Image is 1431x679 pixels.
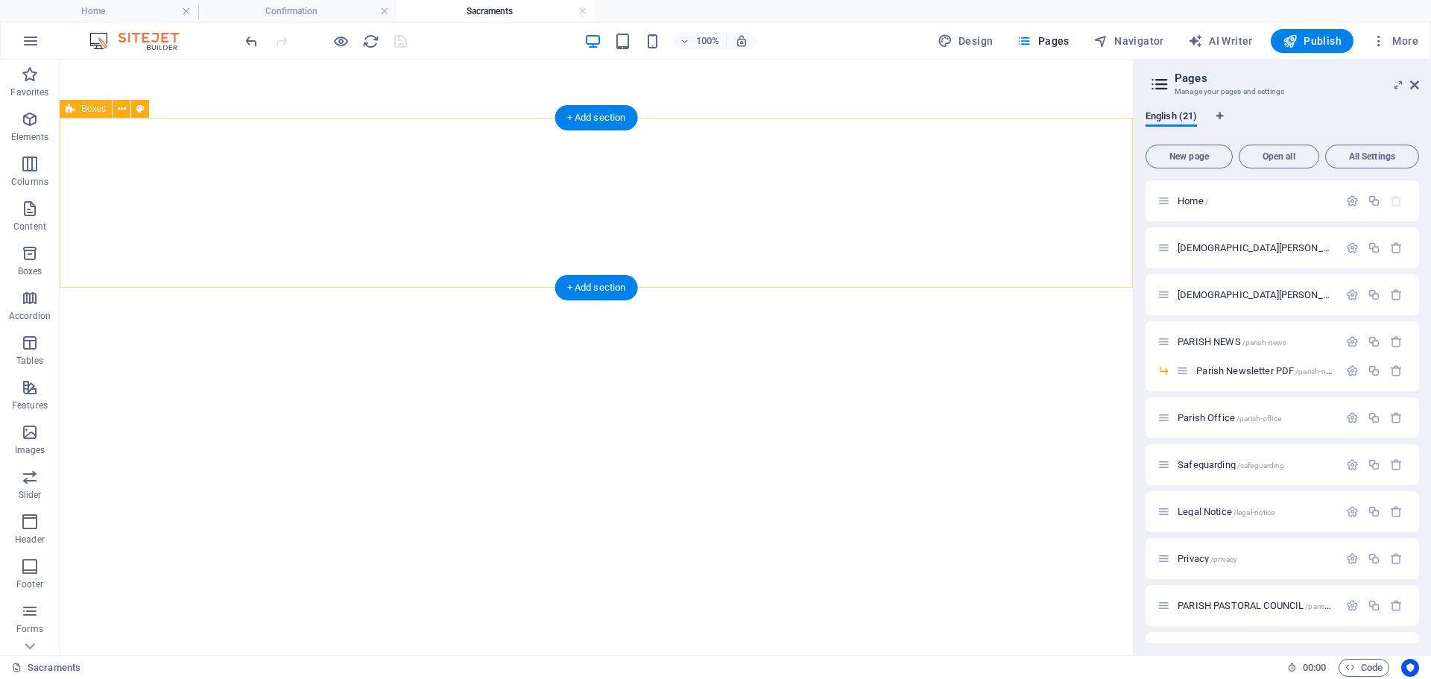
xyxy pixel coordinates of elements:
[1233,508,1275,517] span: /legal-notice
[1146,110,1419,139] div: Language Tabs
[1365,29,1424,53] button: More
[1346,288,1359,301] div: Settings
[1303,659,1326,677] span: 00 00
[938,34,994,48] span: Design
[1390,458,1403,471] div: Remove
[1178,336,1286,347] span: Click to open page
[243,33,260,50] i: Undo: Delete elements (Ctrl+Z)
[1236,414,1281,423] span: /parish-office
[16,578,43,590] p: Footer
[1346,241,1359,254] div: Settings
[1196,365,1370,376] span: Click to open page
[1346,364,1359,377] div: Settings
[1178,459,1284,470] span: Click to open page
[11,131,49,143] p: Elements
[1368,458,1380,471] div: Duplicate
[1173,507,1339,517] div: Legal Notice/legal-notice
[1325,145,1419,168] button: All Settings
[1178,600,1386,611] span: Click to open page
[1245,152,1312,161] span: Open all
[1346,599,1359,612] div: Settings
[1401,659,1419,677] button: Usercentrics
[12,399,48,411] p: Features
[198,3,397,19] h4: Confirmation
[1390,335,1403,348] div: Remove
[1371,34,1418,48] span: More
[1271,29,1353,53] button: Publish
[1178,412,1281,423] span: Click to open page
[1368,599,1380,612] div: Duplicate
[1368,552,1380,565] div: Duplicate
[1390,411,1403,424] div: Remove
[1368,195,1380,207] div: Duplicate
[1173,601,1339,610] div: PARISH PASTORAL COUNCIL/parish-pastoral-council
[242,32,260,50] button: undo
[555,105,638,130] div: + Add section
[1093,34,1164,48] span: Navigator
[932,29,999,53] div: Design (Ctrl+Alt+Y)
[1332,152,1412,161] span: All Settings
[81,104,106,113] span: Boxes
[696,32,720,50] h6: 100%
[1390,195,1403,207] div: The startpage cannot be deleted
[1346,195,1359,207] div: Settings
[1368,411,1380,424] div: Duplicate
[1390,552,1403,565] div: Remove
[1295,367,1370,376] span: /parish-newsletter-pdf
[1173,413,1339,423] div: Parish Office/parish-office
[362,33,379,50] i: Reload page
[1182,29,1259,53] button: AI Writer
[1283,34,1342,48] span: Publish
[1368,288,1380,301] div: Duplicate
[19,489,42,501] p: Slider
[1146,145,1233,168] button: New page
[1390,364,1403,377] div: Remove
[1346,458,1359,471] div: Settings
[1368,241,1380,254] div: Duplicate
[1368,335,1380,348] div: Duplicate
[1192,366,1339,376] div: Parish Newsletter PDF/parish-newsletter-pdf
[1242,338,1287,347] span: /parish-news
[674,32,727,50] button: 100%
[1210,555,1237,563] span: /privacy
[1237,461,1285,470] span: /safeguarding
[86,32,198,50] img: Editor Logo
[1287,659,1327,677] h6: Session time
[10,86,48,98] p: Favorites
[1173,290,1339,300] div: [DEMOGRAPHIC_DATA][PERSON_NAME] Charnwood
[1346,552,1359,565] div: Settings
[1390,505,1403,518] div: Remove
[1178,195,1208,206] span: Click to open page
[1011,29,1075,53] button: Pages
[735,34,748,48] i: On resize automatically adjust zoom level to fit chosen device.
[1239,145,1319,168] button: Open all
[1368,364,1380,377] div: Duplicate
[1175,85,1389,98] h3: Manage your pages and settings
[1346,505,1359,518] div: Settings
[9,310,51,322] p: Accordion
[16,355,43,367] p: Tables
[11,176,48,188] p: Columns
[1152,152,1226,161] span: New page
[1173,337,1339,347] div: PARISH NEWS/parish-news
[361,32,379,50] button: reload
[1390,599,1403,612] div: Remove
[1173,460,1339,470] div: Safeguarding/safeguarding
[1205,198,1208,206] span: /
[555,275,638,300] div: + Add section
[1087,29,1170,53] button: Navigator
[18,265,42,277] p: Boxes
[1173,196,1339,206] div: Home/
[13,221,46,233] p: Content
[12,659,80,677] a: Click to cancel selection. Double-click to open Pages
[16,623,43,635] p: Forms
[1305,602,1385,610] span: /parish-pastoral-council
[932,29,999,53] button: Design
[15,534,45,546] p: Header
[1339,659,1389,677] button: Code
[1188,34,1253,48] span: AI Writer
[1390,288,1403,301] div: Remove
[1178,553,1237,564] span: Click to open page
[1390,241,1403,254] div: Remove
[1017,34,1069,48] span: Pages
